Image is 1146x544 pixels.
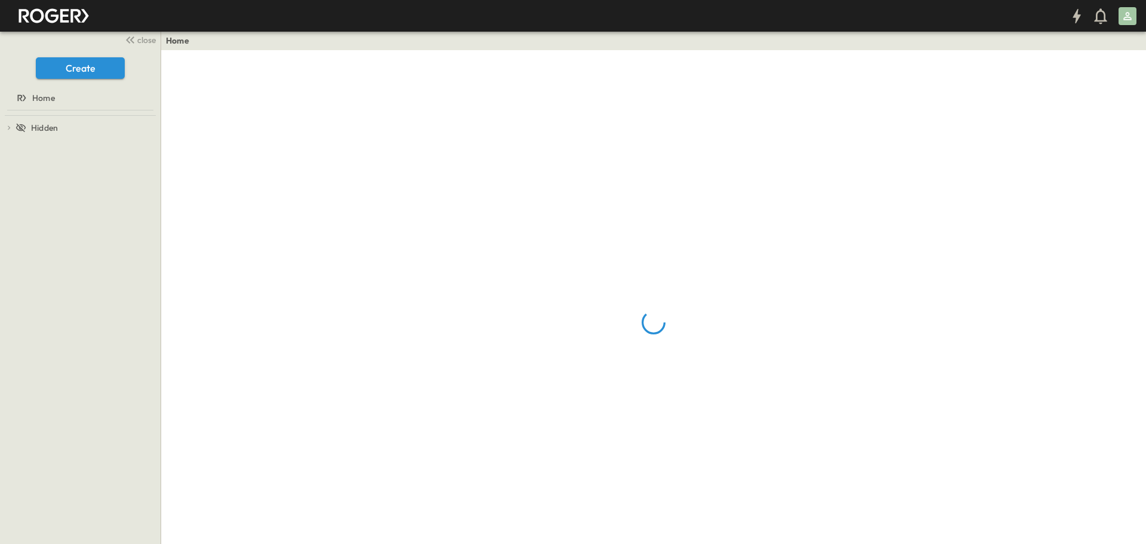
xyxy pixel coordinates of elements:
[2,90,156,106] a: Home
[32,92,55,104] span: Home
[166,35,189,47] a: Home
[31,122,58,134] span: Hidden
[36,57,125,79] button: Create
[137,34,156,46] span: close
[120,31,158,48] button: close
[166,35,196,47] nav: breadcrumbs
